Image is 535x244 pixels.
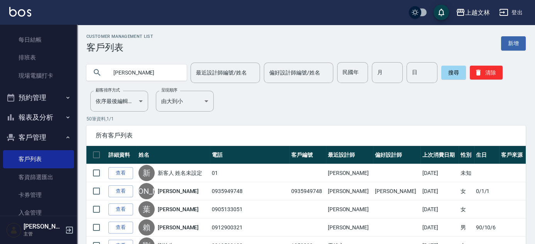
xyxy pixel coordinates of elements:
th: 生日 [474,146,499,164]
td: [PERSON_NAME] [326,200,373,219]
img: Logo [9,7,31,17]
div: 上越文林 [465,8,490,17]
td: [DATE] [420,164,459,182]
a: 入金管理 [3,204,74,222]
a: 查看 [108,203,133,215]
td: 女 [459,200,474,219]
td: 0905133051 [210,200,289,219]
a: 查看 [108,222,133,234]
div: 賴 [138,219,155,236]
a: 客資篩選匯出 [3,168,74,186]
a: 查看 [108,167,133,179]
input: 搜尋關鍵字 [108,62,181,83]
h5: [PERSON_NAME] [24,223,63,230]
th: 詳細資料 [106,146,137,164]
td: [PERSON_NAME] [373,182,420,200]
a: 查看 [108,185,133,197]
img: Person [6,222,22,238]
th: 姓名 [137,146,210,164]
td: 90/10/6 [474,219,499,237]
td: [DATE] [420,182,459,200]
th: 偏好設計師 [373,146,420,164]
p: 主管 [24,230,63,237]
th: 最近設計師 [326,146,373,164]
td: [PERSON_NAME] [326,182,373,200]
a: [PERSON_NAME] [158,187,199,195]
th: 性別 [459,146,474,164]
th: 上次消費日期 [420,146,459,164]
td: 0935949748 [289,182,326,200]
button: 搜尋 [441,66,466,80]
button: save [434,5,449,20]
a: 卡券管理 [3,186,74,204]
label: 顧客排序方式 [96,87,120,93]
button: 報表及分析 [3,107,74,127]
button: 預約管理 [3,88,74,108]
td: 01 [210,164,289,182]
a: [PERSON_NAME] [158,224,199,231]
div: [PERSON_NAME] [138,183,155,199]
label: 呈現順序 [161,87,177,93]
td: 0935949748 [210,182,289,200]
div: 新 [138,165,155,181]
h2: Customer Management List [86,34,153,39]
td: 0/1/1 [474,182,499,200]
button: 清除 [470,66,503,80]
th: 電話 [210,146,289,164]
th: 客戶編號 [289,146,326,164]
a: 每日結帳 [3,31,74,49]
td: 男 [459,219,474,237]
a: 現場電腦打卡 [3,67,74,85]
p: 50 筆資料, 1 / 1 [86,115,526,122]
span: 所有客戶列表 [96,132,516,139]
a: 客戶列表 [3,150,74,168]
div: 依序最後編輯時間 [90,91,148,112]
td: [DATE] [420,219,459,237]
th: 客戶來源 [499,146,526,164]
td: [PERSON_NAME] [326,164,373,182]
a: 排班表 [3,49,74,66]
button: 客戶管理 [3,127,74,147]
td: 女 [459,182,474,200]
div: 由大到小 [156,91,214,112]
a: 新客人 姓名未設定 [158,169,202,177]
a: [PERSON_NAME] [158,205,199,213]
td: 未知 [459,164,474,182]
td: [DATE] [420,200,459,219]
a: 新增 [501,36,526,51]
button: 上越文林 [453,5,493,20]
td: 0912900321 [210,219,289,237]
h3: 客戶列表 [86,42,153,53]
div: 葉 [138,201,155,217]
button: 登出 [496,5,526,20]
td: [PERSON_NAME] [326,219,373,237]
